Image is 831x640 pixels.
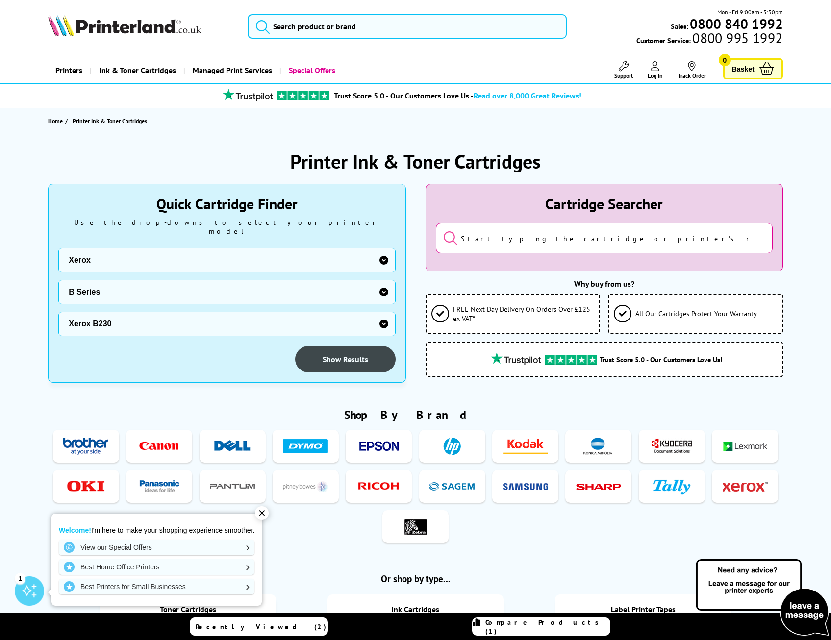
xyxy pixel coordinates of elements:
[678,61,706,79] a: Track Order
[137,437,182,455] img: Canon
[48,15,201,36] img: Printerland Logo
[160,604,216,614] a: Toner Cartridges
[576,437,621,455] img: Konica Minolta
[635,309,757,318] span: All Our Cartridges Protect Your Warranty
[15,573,25,584] div: 1
[283,437,328,455] img: Dymo
[485,618,610,636] span: Compare Products (1)
[190,617,328,636] a: Recently Viewed (2)
[196,622,327,631] span: Recently Viewed (2)
[717,7,783,17] span: Mon - Fri 9:00am - 5:30pm
[503,477,548,495] img: Samsung
[59,540,254,555] a: View our Special Offers
[671,22,688,31] span: Sales:
[691,33,782,43] span: 0800 995 1992
[279,58,343,83] a: Special Offers
[393,517,438,536] img: Zebra
[503,437,548,455] img: Kodak
[90,58,183,83] a: Ink & Toner Cartridges
[255,506,269,520] div: ✕
[59,559,254,575] a: Best Home Office Printers
[426,279,783,289] div: Why buy from us?
[472,617,610,636] a: Compare Products (1)
[48,116,65,126] a: Home
[474,91,581,100] span: Read over 8,000 Great Reviews!
[648,61,663,79] a: Log In
[694,558,831,638] img: Open Live Chat window
[99,58,176,83] span: Ink & Toner Cartridges
[59,526,91,534] strong: Welcome!
[218,89,277,101] img: trustpilot rating
[611,604,676,614] a: Label Printer Tapes
[210,477,255,495] img: Pantum
[48,407,782,422] h2: Shop By Brand
[183,58,279,83] a: Managed Print Services
[723,58,783,79] a: Basket 0
[732,62,755,75] span: Basket
[436,223,773,253] input: Start typing the cartridge or printer's name...
[277,91,329,100] img: trustpilot rating
[63,477,108,495] img: OKI
[59,526,254,535] p: I'm here to make your shopping experience smoother.
[248,14,567,39] input: Search product or brand
[295,346,396,372] a: Show Results
[429,477,475,495] img: Sagem
[73,117,147,124] span: Printer Ink & Toner Cartridges
[429,437,475,455] img: HP
[688,19,783,28] a: 0800 840 1992
[137,477,182,495] img: Panasonic
[719,54,731,66] span: 0
[614,72,633,79] span: Support
[58,218,395,236] div: Use the drop-downs to select your printer model
[436,194,773,213] div: Cartridge Searcher
[649,437,694,455] img: Kyocera
[334,91,581,100] a: Trust Score 5.0 - Our Customers Love Us -Read over 8,000 Great Reviews!
[290,148,541,174] h1: Printer Ink & Toner Cartridges
[690,15,783,33] b: 0800 840 1992
[59,579,254,594] a: Best Printers for Small Businesses
[391,604,439,614] a: Ink Cartridges
[636,33,782,45] span: Customer Service:
[48,15,235,38] a: Printerland Logo
[48,58,90,83] a: Printers
[356,437,402,455] img: Epson
[356,477,402,495] img: Ricoh
[723,437,768,455] img: Lexmark
[486,352,545,365] img: trustpilot rating
[283,477,328,495] img: Pitney Bowes
[58,194,395,213] div: Quick Cartridge Finder
[48,572,782,585] h2: Or shop by type...
[614,61,633,79] a: Support
[723,477,768,495] img: Xerox
[648,72,663,79] span: Log In
[63,437,108,455] img: Brother
[649,477,694,495] img: Tally
[210,437,255,455] img: Dell
[453,304,595,323] span: FREE Next Day Delivery On Orders Over £125 ex VAT*
[600,355,722,364] span: Trust Score 5.0 - Our Customers Love Us!
[545,355,597,365] img: trustpilot rating
[576,477,621,495] img: Sharp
